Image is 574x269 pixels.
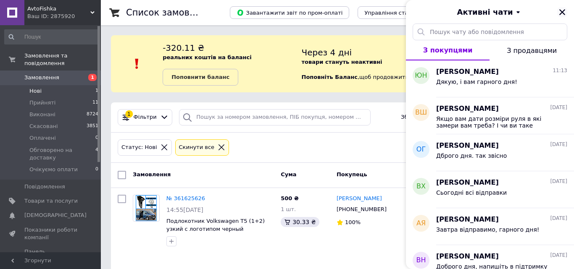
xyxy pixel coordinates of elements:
[24,183,65,191] span: Повідомлення
[27,13,101,20] div: Ваш ID: 2875920
[415,108,427,118] span: ВШ
[406,97,574,134] button: ВШ[PERSON_NAME][DATE]Якщо вам дати розміри руля в які замери вам треба? І чи ви таке робите?
[237,9,342,16] span: Завантажити звіт по пром-оплаті
[550,215,567,222] span: [DATE]
[163,69,238,86] a: Поповнити баланс
[29,99,55,107] span: Прийняті
[429,7,550,18] button: Активні чати
[436,104,499,114] span: [PERSON_NAME]
[24,74,59,81] span: Замовлення
[358,6,435,19] button: Управління статусами
[416,256,426,265] span: ВН
[88,74,97,81] span: 1
[163,43,204,53] span: -320.11 ₴
[166,218,265,232] a: Подлокотник Volkswagen T5 (1+2) узкий с логотипом черный
[436,226,539,233] span: Завтра відправимо, гарного дня!
[406,208,574,245] button: АЯ[PERSON_NAME][DATE]Завтра відправимо, гарного дня!
[4,29,99,44] input: Пошук
[406,134,574,171] button: ОГ[PERSON_NAME][DATE]Дброго дня. так звісно
[27,5,90,13] span: AvtoFishka
[29,111,55,118] span: Виконані
[406,171,574,208] button: ВХ[PERSON_NAME][DATE]Сьогодні всі відправки
[133,195,160,222] a: Фото товару
[24,248,78,263] span: Панель управління
[550,252,567,259] span: [DATE]
[95,87,98,95] span: 1
[134,113,157,121] span: Фільтри
[416,182,426,191] span: ВХ
[131,57,143,70] img: :exclamation:
[281,206,296,212] span: 1 шт.
[302,74,358,80] b: Поповніть Баланс
[406,40,490,60] button: З покупцями
[163,54,252,60] b: реальних коштів на балансі
[302,59,382,65] b: товари стануть неактивні
[416,145,426,154] span: ОГ
[29,87,42,95] span: Нові
[126,8,211,18] h1: Список замовлень
[364,10,429,16] span: Управління статусами
[436,252,499,261] span: [PERSON_NAME]
[436,67,499,77] span: [PERSON_NAME]
[345,219,361,225] span: 100%
[436,189,507,196] span: Сьогодні всі відправки
[550,178,567,185] span: [DATE]
[416,219,426,228] span: АЯ
[406,60,574,97] button: ЮН[PERSON_NAME]11:13Дякую, і вам гарного дня!
[179,109,371,125] input: Пошук за номером замовлення, ПІБ покупця, номером телефону, Email, номером накладної
[550,141,567,148] span: [DATE]
[24,197,78,205] span: Товари та послуги
[415,71,427,81] span: ЮН
[95,166,98,173] span: 0
[29,166,78,173] span: Очікуємо оплати
[436,178,499,188] span: [PERSON_NAME]
[177,143,216,152] div: Cкинути все
[337,195,382,203] a: [PERSON_NAME]
[24,212,87,219] span: [DEMOGRAPHIC_DATA]
[29,123,58,130] span: Скасовані
[550,104,567,111] span: [DATE]
[302,42,564,86] div: , щоб продовжити отримувати замовлення
[125,110,133,118] div: 1
[557,7,567,17] button: Закрити
[92,99,98,107] span: 11
[230,6,349,19] button: Завантажити звіт по пром-оплаті
[401,113,458,121] span: Збережені фільтри:
[436,215,499,225] span: [PERSON_NAME]
[87,111,98,118] span: 8724
[133,171,171,178] span: Замовлення
[95,146,98,162] span: 4
[24,226,78,241] span: Показники роботи компанії
[136,195,157,221] img: Фото товару
[337,171,367,178] span: Покупець
[281,195,299,201] span: 500 ₴
[95,134,98,142] span: 0
[423,46,473,54] span: З покупцями
[120,143,159,152] div: Статус: Нові
[436,141,499,151] span: [PERSON_NAME]
[436,78,517,85] span: Дякую, і вам гарного дня!
[166,195,205,201] a: № 361625626
[171,74,229,80] b: Поповнити баланс
[29,134,56,142] span: Оплачені
[281,171,296,178] span: Cума
[507,47,557,55] span: З продавцями
[29,146,95,162] span: Обговорено на доставку
[87,123,98,130] span: 3851
[413,24,567,40] input: Пошук чату або повідомлення
[302,47,352,57] span: Через 4 дні
[490,40,574,60] button: З продавцями
[166,206,203,213] span: 14:55[DATE]
[553,67,567,74] span: 11:13
[436,152,507,159] span: Дброго дня. так звісно
[281,217,319,227] div: 30.33 ₴
[436,115,556,129] span: Якщо вам дати розміри руля в які замери вам треба? І чи ви таке робите?
[335,204,388,215] div: [PHONE_NUMBER]
[457,7,513,18] span: Активні чати
[24,52,101,67] span: Замовлення та повідомлення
